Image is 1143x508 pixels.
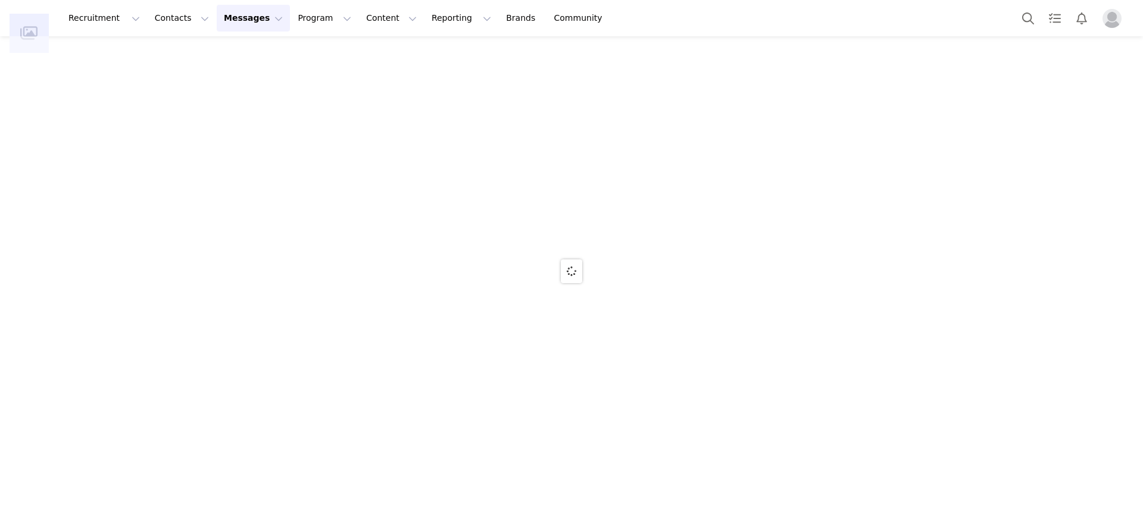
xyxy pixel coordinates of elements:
button: Search [1015,5,1041,32]
a: Tasks [1042,5,1068,32]
a: Community [547,5,615,32]
button: Contacts [148,5,216,32]
button: Recruitment [61,5,147,32]
button: Notifications [1069,5,1095,32]
img: placeholder-profile.jpg [1103,9,1122,28]
button: Reporting [424,5,498,32]
button: Program [291,5,358,32]
button: Profile [1095,9,1133,28]
button: Messages [217,5,290,32]
a: Brands [499,5,546,32]
button: Content [359,5,424,32]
